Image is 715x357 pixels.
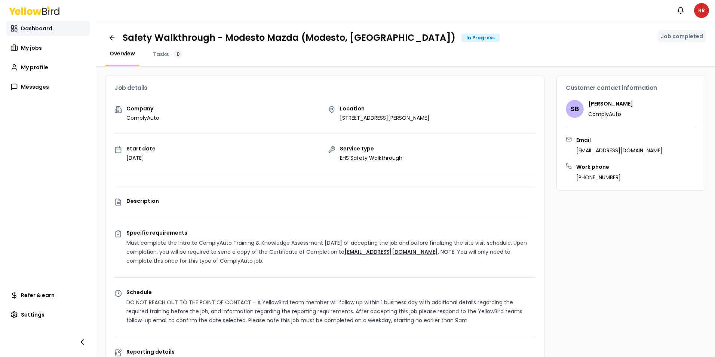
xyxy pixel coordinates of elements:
[6,79,90,94] a: Messages
[21,25,52,32] span: Dashboard
[461,34,500,42] div: In Progress
[126,106,159,111] p: Company
[126,154,156,162] p: [DATE]
[6,21,90,36] a: Dashboard
[576,147,663,154] p: [EMAIL_ADDRESS][DOMAIN_NAME]
[576,163,621,171] h3: Work phone
[126,230,535,235] p: Specific requirements
[174,50,182,59] div: 0
[21,83,49,91] span: Messages
[6,307,90,322] a: Settings
[21,311,45,318] span: Settings
[588,100,633,107] h4: [PERSON_NAME]
[153,51,169,58] span: Tasks
[566,100,584,118] span: SB
[105,50,139,57] a: Overview
[340,154,402,162] p: EHS Safety Walkthrough
[126,238,535,265] p: Must complete the Intro to ComplyAuto Training & Knowledge Assessment [DATE] of accepting the job...
[126,349,535,354] p: Reporting details
[576,136,663,144] h3: Email
[21,64,48,71] span: My profile
[126,298,535,325] p: DO NOT REACH OUT TO THE POINT OF CONTACT - A YellowBird team member will follow up within 1 busin...
[123,32,455,44] h1: Safety Walkthrough - Modesto Mazda (Modesto, [GEOGRAPHIC_DATA])
[6,60,90,75] a: My profile
[340,106,429,111] p: Location
[566,85,697,91] h3: Customer contact information
[340,114,429,122] p: [STREET_ADDRESS][PERSON_NAME]
[21,44,42,52] span: My jobs
[126,146,156,151] p: Start date
[6,288,90,303] a: Refer & earn
[21,292,55,299] span: Refer & earn
[576,174,621,181] p: [PHONE_NUMBER]
[588,110,633,118] p: ComplyAuto
[114,85,535,91] h3: Job details
[126,114,159,122] p: ComplyAuto
[658,30,706,42] button: Job completed
[110,50,135,57] span: Overview
[6,40,90,55] a: My jobs
[694,3,709,18] span: RR
[126,290,535,295] p: Schedule
[340,146,402,151] p: Service type
[126,198,535,204] p: Description
[344,248,438,256] a: [EMAIL_ADDRESS][DOMAIN_NAME]
[148,50,187,59] a: Tasks0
